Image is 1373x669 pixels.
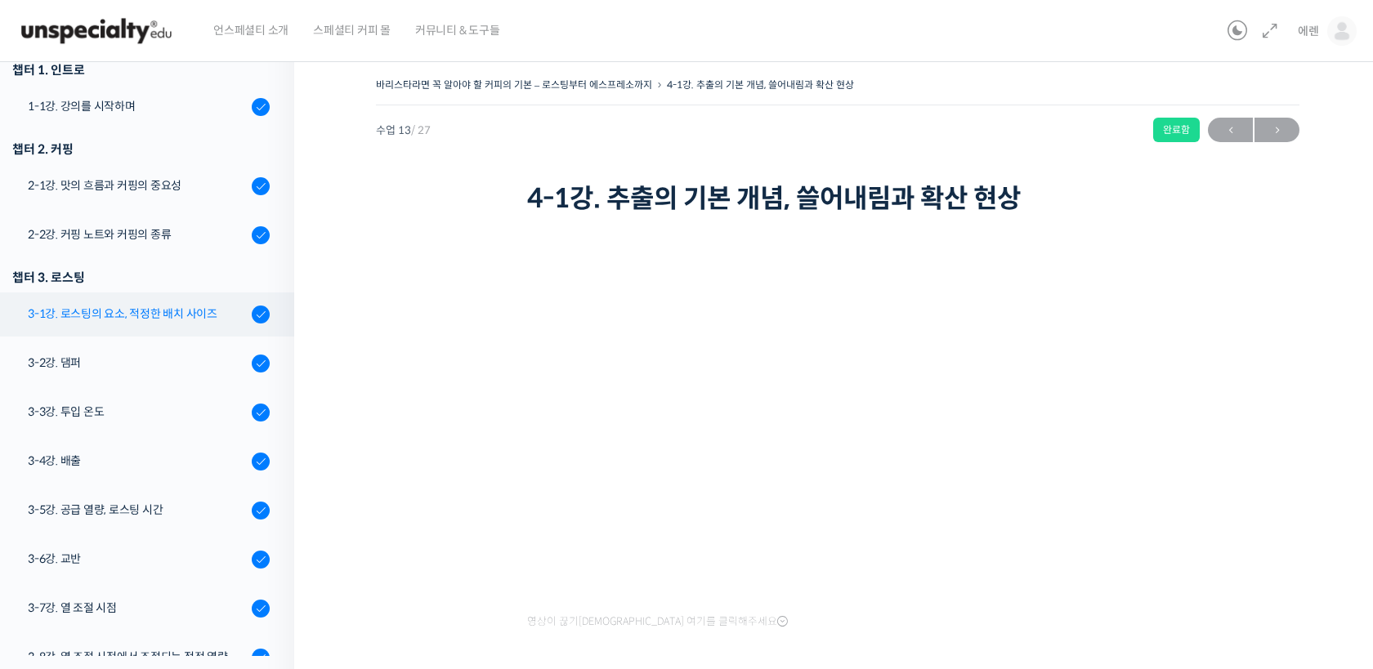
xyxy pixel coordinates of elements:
span: 설정 [253,542,272,555]
span: → [1254,119,1299,141]
div: 3-6강. 교반 [28,550,247,568]
div: 3-2강. 댐퍼 [28,354,247,372]
a: 다음→ [1254,118,1299,142]
div: 1-1강. 강의를 시작하며 [28,97,247,115]
a: 설정 [211,518,314,559]
span: 수업 13 [376,125,431,136]
div: 챕터 3. 로스팅 [12,266,270,288]
div: 3-8강. 열 조절 시점에서 조절되는 적정 열량 [28,648,247,666]
a: ←이전 [1208,118,1253,142]
a: 바리스타라면 꼭 알아야 할 커피의 기본 – 로스팅부터 에스프레소까지 [376,78,652,91]
span: 영상이 끊기[DEMOGRAPHIC_DATA] 여기를 클릭해주세요 [527,615,788,628]
span: ← [1208,119,1253,141]
div: 3-1강. 로스팅의 요소, 적정한 배치 사이즈 [28,305,247,323]
span: / 27 [411,123,431,137]
span: 홈 [51,542,61,555]
div: 2-1강. 맛의 흐름과 커핑의 중요성 [28,176,247,194]
a: 대화 [108,518,211,559]
div: 챕터 2. 커핑 [12,138,270,160]
span: 대화 [150,543,169,556]
div: 3-3강. 투입 온도 [28,403,247,421]
a: 홈 [5,518,108,559]
div: 완료함 [1153,118,1200,142]
a: 4-1강. 추출의 기본 개념, 쓸어내림과 확산 현상 [667,78,854,91]
div: 3-7강. 열 조절 시점 [28,599,247,617]
h3: 챕터 1. 인트로 [12,59,270,81]
div: 3-4강. 배출 [28,452,247,470]
h1: 4-1강. 추출의 기본 개념, 쓸어내림과 확산 현상 [527,183,1148,214]
span: 에렌 [1298,24,1319,38]
div: 2-2강. 커핑 노트와 커핑의 종류 [28,225,247,243]
div: 3-5강. 공급 열량, 로스팅 시간 [28,501,247,519]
